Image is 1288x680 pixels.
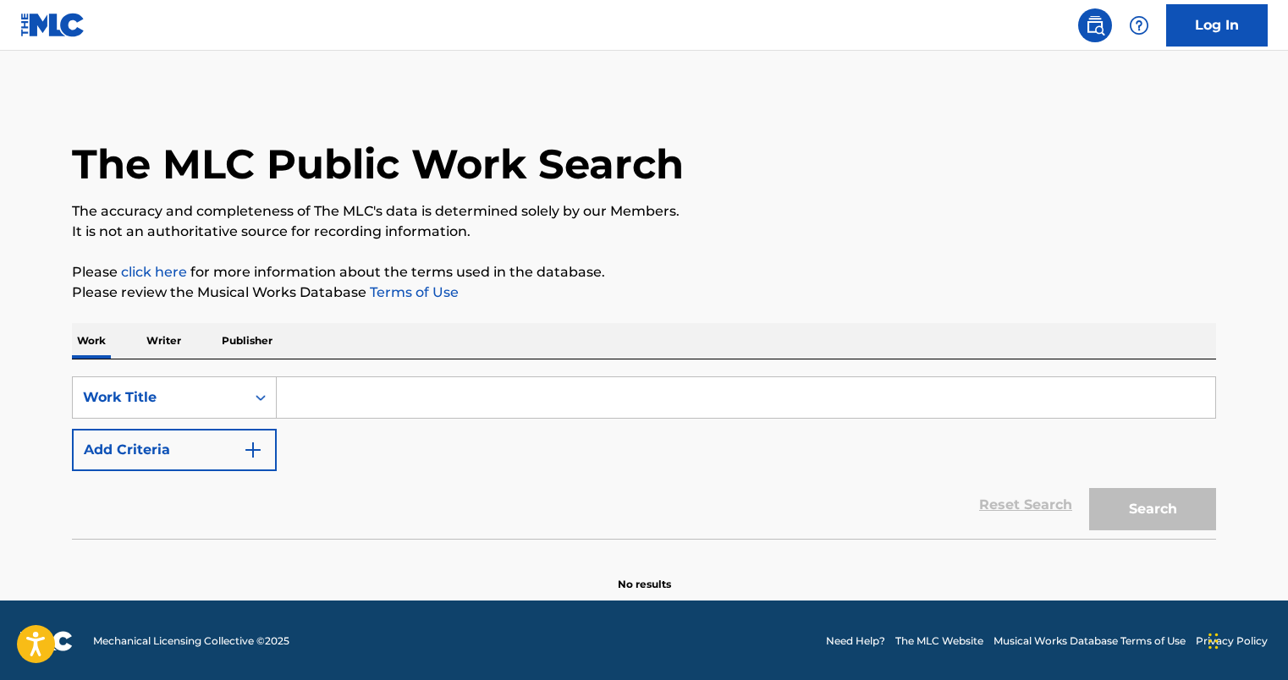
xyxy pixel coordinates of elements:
a: click here [121,264,187,280]
img: 9d2ae6d4665cec9f34b9.svg [243,440,263,460]
span: Mechanical Licensing Collective © 2025 [93,633,289,649]
div: Work Title [83,387,235,408]
a: Log In [1166,4,1268,47]
a: Need Help? [826,633,885,649]
p: Writer [141,323,186,359]
p: It is not an authoritative source for recording information. [72,222,1216,242]
a: The MLC Website [895,633,983,649]
button: Add Criteria [72,429,277,471]
p: The accuracy and completeness of The MLC's data is determined solely by our Members. [72,201,1216,222]
img: MLC Logo [20,13,85,37]
img: logo [20,631,73,651]
div: Help [1122,8,1156,42]
a: Public Search [1078,8,1112,42]
p: Work [72,323,111,359]
h1: The MLC Public Work Search [72,139,684,189]
a: Musical Works Database Terms of Use [994,633,1186,649]
div: Drag [1208,616,1219,666]
a: Terms of Use [366,284,459,300]
iframe: Chat Widget [1203,599,1288,680]
p: No results [618,557,671,592]
img: search [1085,15,1105,36]
p: Please review the Musical Works Database [72,282,1216,303]
img: help [1129,15,1149,36]
a: Privacy Policy [1196,633,1268,649]
p: Please for more information about the terms used in the database. [72,262,1216,282]
p: Publisher [217,323,278,359]
form: Search Form [72,376,1216,539]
